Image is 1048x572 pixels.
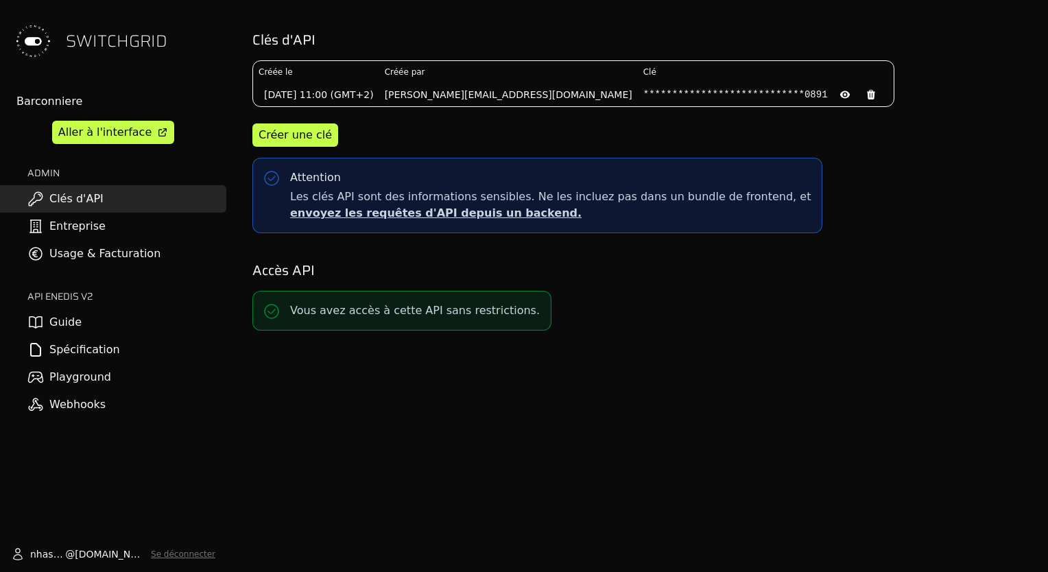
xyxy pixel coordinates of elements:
[252,261,1029,280] h2: Accès API
[30,547,65,561] span: nhassad
[638,61,894,83] th: Clé
[259,127,332,143] div: Créer une clé
[290,302,540,319] p: Vous avez accès à cette API sans restrictions.
[58,124,152,141] div: Aller à l'interface
[253,61,379,83] th: Créée le
[379,83,638,106] td: [PERSON_NAME][EMAIL_ADDRESS][DOMAIN_NAME]
[27,289,226,303] h2: API ENEDIS v2
[75,547,145,561] span: [DOMAIN_NAME]
[11,19,55,63] img: Switchgrid Logo
[253,83,379,106] td: [DATE] 11:00 (GMT+2)
[16,93,226,110] div: Barconniere
[65,547,75,561] span: @
[66,30,167,52] span: SWITCHGRID
[27,166,226,180] h2: ADMIN
[290,189,811,222] span: Les clés API sont des informations sensibles. Ne les incluez pas dans un bundle de frontend, et
[290,205,811,222] p: envoyez les requêtes d'API depuis un backend.
[290,169,341,186] div: Attention
[151,549,215,560] button: Se déconnecter
[252,30,1029,49] h2: Clés d'API
[252,123,338,147] button: Créer une clé
[52,121,174,144] a: Aller à l'interface
[379,61,638,83] th: Créée par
